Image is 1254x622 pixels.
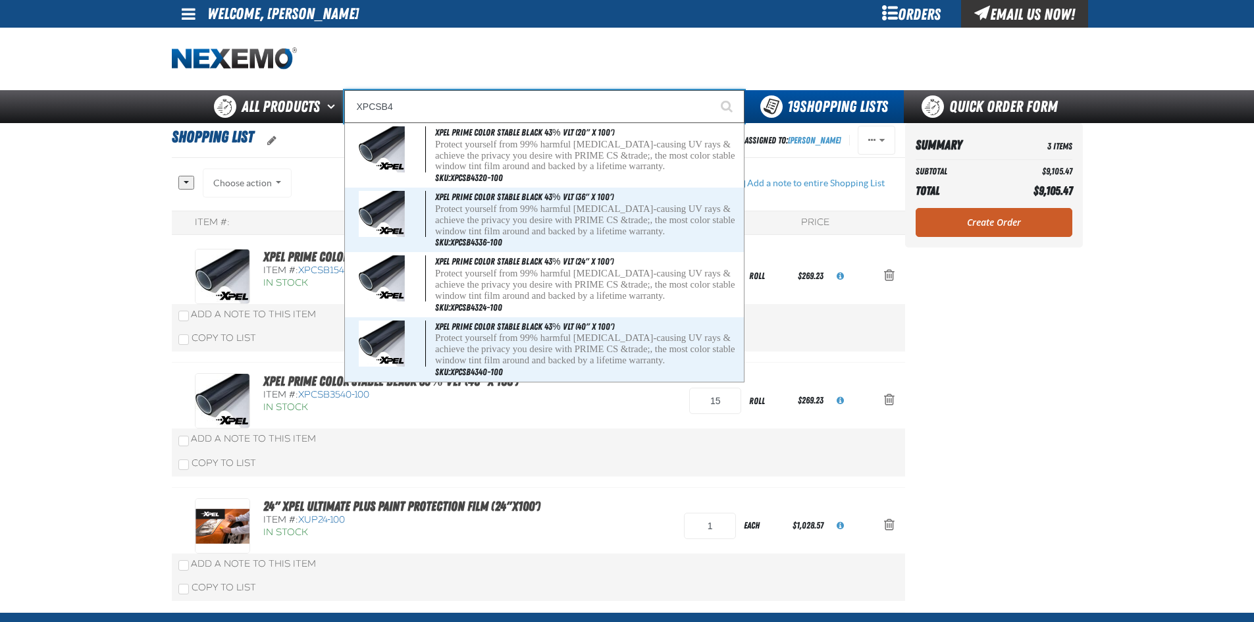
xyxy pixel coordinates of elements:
img: 611d5b0e27661181981839-XPEL-Tint-Roll.jpg [359,126,405,172]
div: each [736,511,790,540]
input: Copy To List [178,459,189,470]
th: Summary [916,134,1001,157]
span: All Products [242,95,320,118]
a: XPEL PRIME Color Stable Black 15% VLT (40" x 100') [263,249,518,265]
input: Add a Note to This Item [178,560,189,571]
input: Search [344,90,745,123]
td: 3 Items [1001,134,1072,157]
div: Item #: [263,514,540,527]
span: SKU:XPCSB4340-100 [435,367,503,377]
span: Add a Note to This Item [191,433,316,444]
div: In Stock [263,402,519,414]
input: Add a Note to This Item [178,436,189,446]
div: roll [741,386,795,416]
label: Copy To List [178,457,256,469]
p: Protect yourself from 99% harmful [MEDICAL_DATA]-causing UV rays & achieve the privacy you desire... [435,332,741,365]
label: Copy To List [178,582,256,593]
p: Protect yourself from 99% harmful [MEDICAL_DATA]-causing UV rays & achieve the privacy you desire... [435,139,741,172]
input: Add a Note to This Item [178,311,189,321]
div: Item #: [195,217,230,229]
td: $9,105.47 [1001,163,1072,180]
div: In Stock [263,527,540,539]
span: Shopping List [172,128,253,146]
input: Copy To List [178,584,189,594]
a: [PERSON_NAME] [788,135,841,145]
th: Total [916,180,1001,201]
span: XPEL PRIME Color Stable Black 43% VLT (24" x 100') [435,256,613,267]
input: Product Quantity [689,388,741,414]
button: Action Remove 24&quot; XPEL ULTIMATE PLUS Paint Protection Film (24&quot;x100&#039;) from Shoppin... [874,511,905,540]
p: Protect yourself from 99% harmful [MEDICAL_DATA]-causing UV rays & achieve the privacy you desire... [435,203,741,236]
a: Create Order [916,208,1072,237]
span: SKU:XPCSB4336-100 [435,237,502,247]
a: XPEL PRIME Color Stable Black 35% VLT (40" x 100') [263,373,519,389]
strong: 19 [787,97,800,116]
p: Protect yourself from 99% harmful [MEDICAL_DATA]-causing UV rays & achieve the privacy you desire... [435,268,741,301]
button: Open All Products pages [323,90,344,123]
span: SKU:XPCSB4320-100 [435,172,503,183]
span: XPCSB3540-100 [298,389,369,400]
a: 24" XPEL ULTIMATE PLUS Paint Protection Film (24"x100') [263,498,540,514]
button: oro.shoppinglist.label.edit.tooltip [257,126,287,155]
th: Subtotal [916,163,1001,180]
div: Item #: [263,389,519,402]
a: Quick Order Form [904,90,1082,123]
input: Copy To List [178,334,189,345]
div: Price [801,217,829,229]
button: Start Searching [712,90,745,123]
label: Copy To List [178,332,256,344]
div: Item #: [263,265,518,277]
img: Nexemo logo [172,47,297,70]
span: XPEL PRIME Color Stable Black 43% VLT (20" x 100') [435,127,614,138]
span: $1,028.57 [793,520,823,531]
button: Action Remove XPEL PRIME Color Stable Black 35% VLT (40&quot; x 100&#039;) from Shopping List [874,386,905,415]
span: $269.23 [798,271,823,281]
div: roll [741,261,795,291]
button: Add a note to entire Shopping List [727,168,895,197]
img: 611d5b0e27661181981839-XPEL-Tint-Roll.jpg [359,255,405,301]
button: View All Prices for XUP24-100 [826,511,854,540]
span: $269.23 [798,395,823,405]
div: In Stock [263,277,518,290]
span: XPEL PRIME Color Stable Black 43% VLT (40" x 100') [435,321,614,332]
span: XUP24-100 [298,514,345,525]
button: Actions of Shopping List [858,126,895,155]
img: 611d5b0e27661181981839-XPEL-Tint-Roll.jpg [359,321,405,367]
button: View All Prices for XPCSB1540-100 [826,262,854,291]
button: You have 19 Shopping Lists. Open to view details [745,90,904,123]
span: Add a Note to This Item [191,558,316,569]
span: XPEL PRIME Color Stable Black 43% VLT (36" x 100') [435,192,613,202]
div: Assigned To: [745,132,841,149]
input: Product Quantity [684,513,736,539]
a: Home [172,47,297,70]
span: Shopping Lists [787,97,888,116]
span: $9,105.47 [1033,184,1072,197]
button: Action Remove XPEL PRIME Color Stable Black 15% VLT (40&quot; x 100&#039;) from Shopping List [874,262,905,291]
span: XPCSB1540-100 [298,265,368,276]
img: 611d5b0e27661181981839-XPEL-Tint-Roll.jpg [359,191,405,237]
span: SKU:XPCSB4324-100 [435,302,502,313]
button: View All Prices for XPCSB3540-100 [826,386,854,415]
span: Add a Note to This Item [191,309,316,320]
